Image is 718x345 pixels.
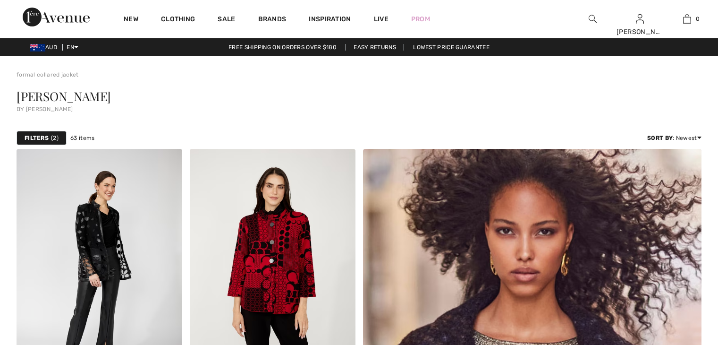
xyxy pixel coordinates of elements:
[258,15,287,25] a: Brands
[405,44,497,51] a: Lowest Price Guarantee
[218,15,235,25] a: Sale
[636,13,644,25] img: My Info
[23,8,90,26] img: 1ère Avenue
[664,13,710,25] a: 0
[309,15,351,25] span: Inspiration
[696,15,700,23] span: 0
[636,14,644,23] a: Sign In
[374,14,389,24] a: Live
[683,13,691,25] img: My Bag
[346,44,404,51] a: Easy Returns
[647,134,701,142] div: : Newest
[70,134,94,142] span: 63 items
[647,135,673,141] strong: Sort By
[617,27,663,37] div: [PERSON_NAME]
[51,134,59,142] span: 2
[658,274,709,298] iframe: Opens a widget where you can chat to one of our agents
[17,88,111,104] span: [PERSON_NAME]
[124,15,138,25] a: New
[67,44,78,51] span: EN
[161,15,195,25] a: Clothing
[411,14,430,24] a: Prom
[30,44,61,51] span: AUD
[17,106,701,112] div: by [PERSON_NAME]
[221,44,344,51] a: Free shipping on orders over $180
[30,44,45,52] img: Australian Dollar
[17,71,79,78] a: formal collared jacket
[589,13,597,25] img: search the website
[25,134,49,142] strong: Filters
